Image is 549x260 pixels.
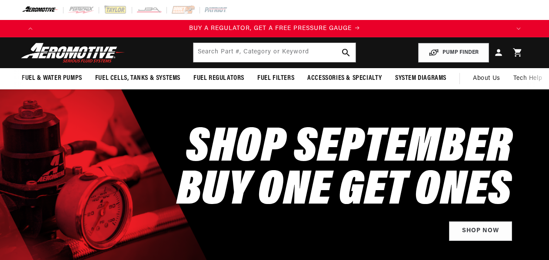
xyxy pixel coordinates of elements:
a: About Us [466,68,507,89]
span: Tech Help [513,74,542,83]
summary: Fuel & Water Pumps [15,68,89,89]
span: Fuel Regulators [193,74,244,83]
span: System Diagrams [395,74,446,83]
button: Translation missing: en.sections.announcements.previous_announcement [22,20,39,37]
span: BUY A REGULATOR, GET A FREE PRESSURE GAUGE [189,25,352,32]
button: PUMP FINDER [418,43,489,63]
summary: Fuel Filters [251,68,301,89]
img: Aeromotive [19,43,127,63]
summary: Accessories & Specialty [301,68,389,89]
div: Announcement [39,24,510,33]
summary: System Diagrams [389,68,453,89]
summary: Fuel Cells, Tanks & Systems [89,68,187,89]
div: 1 of 4 [39,24,510,33]
span: Fuel Cells, Tanks & Systems [95,74,180,83]
span: About Us [473,75,500,82]
h2: SHOP SEPTEMBER BUY ONE GET ONES [177,127,512,213]
a: Shop Now [449,221,512,241]
span: Fuel & Water Pumps [22,74,82,83]
button: Translation missing: en.sections.announcements.next_announcement [510,20,527,37]
summary: Fuel Regulators [187,68,251,89]
a: BUY A REGULATOR, GET A FREE PRESSURE GAUGE [39,24,510,33]
button: search button [336,43,356,62]
input: Search by Part Number, Category or Keyword [193,43,355,62]
span: Fuel Filters [257,74,294,83]
summary: Tech Help [507,68,549,89]
span: Accessories & Specialty [307,74,382,83]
